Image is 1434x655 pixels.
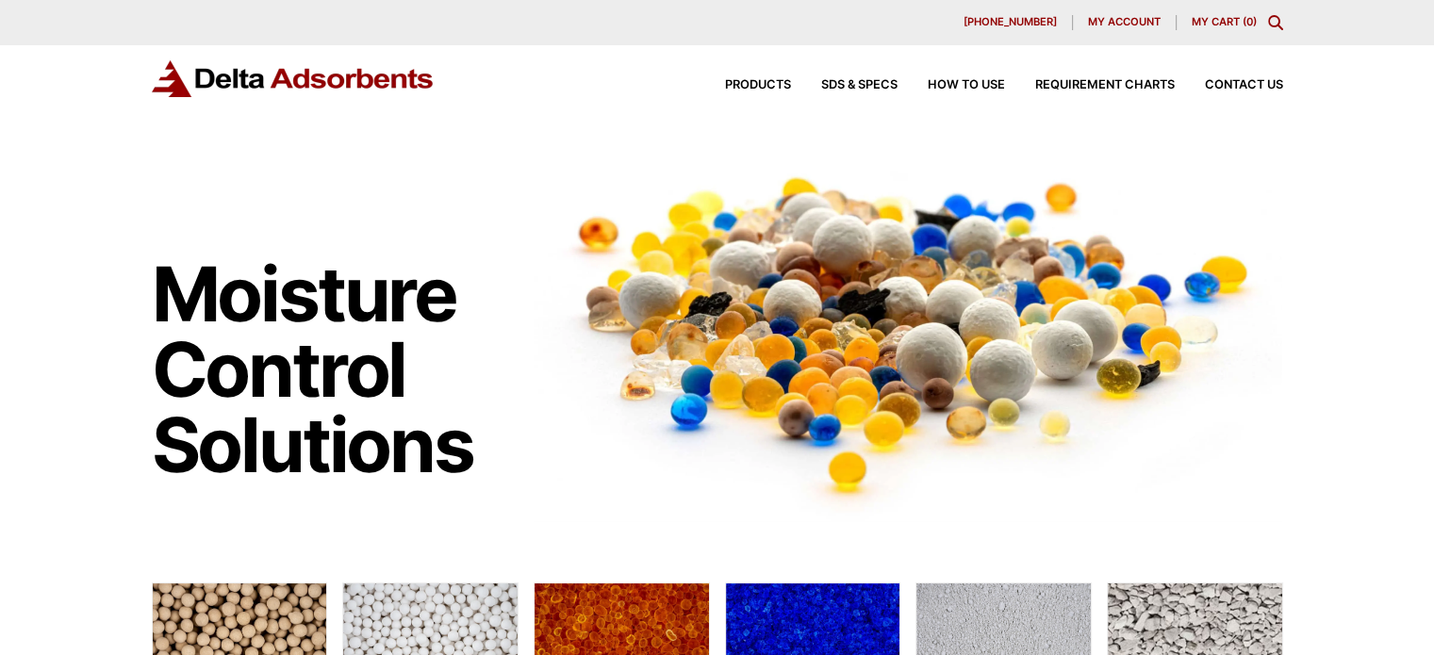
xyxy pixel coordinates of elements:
a: My Cart (0) [1192,15,1257,28]
span: Requirement Charts [1035,79,1175,91]
span: SDS & SPECS [821,79,898,91]
h1: Moisture Control Solutions [152,256,516,483]
img: Delta Adsorbents [152,60,435,97]
span: [PHONE_NUMBER] [964,17,1057,27]
span: Contact Us [1205,79,1283,91]
span: Products [725,79,791,91]
a: Products [695,79,791,91]
a: How to Use [898,79,1005,91]
a: My account [1073,15,1177,30]
span: How to Use [928,79,1005,91]
img: Image [534,142,1283,522]
div: Toggle Modal Content [1268,15,1283,30]
span: 0 [1246,15,1253,28]
a: Contact Us [1175,79,1283,91]
span: My account [1088,17,1161,27]
a: [PHONE_NUMBER] [948,15,1073,30]
a: SDS & SPECS [791,79,898,91]
a: Requirement Charts [1005,79,1175,91]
